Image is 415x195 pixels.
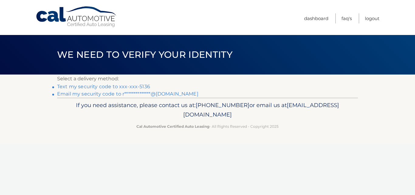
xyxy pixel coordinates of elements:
a: FAQ's [341,13,352,23]
span: We need to verify your identity [57,49,232,60]
a: Dashboard [304,13,328,23]
strong: Cal Automotive Certified Auto Leasing [136,124,209,129]
a: Logout [365,13,379,23]
span: [PHONE_NUMBER] [196,102,249,109]
p: If you need assistance, please contact us at: or email us at [61,100,354,120]
a: Text my security code to xxx-xxx-5136 [57,84,150,89]
p: - All Rights Reserved - Copyright 2025 [61,123,354,130]
p: Select a delivery method: [57,75,358,83]
a: Cal Automotive [36,6,118,28]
